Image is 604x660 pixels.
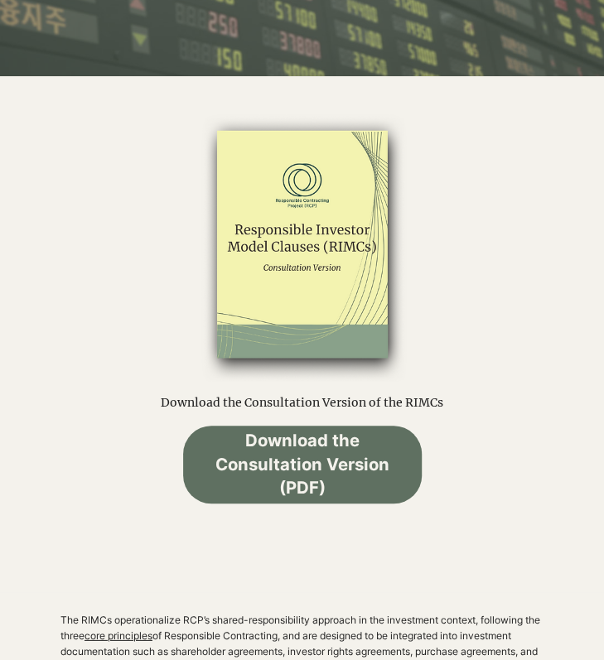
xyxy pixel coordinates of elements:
span: Download the Consultation Version (PDF) [190,429,414,499]
p: Download the Consultation Version of the RIMCs [153,395,452,412]
a: core principles [85,629,152,642]
img: RIMCS_edited.png [153,110,452,382]
a: Download the Consultation Version (PDF) [183,426,422,503]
